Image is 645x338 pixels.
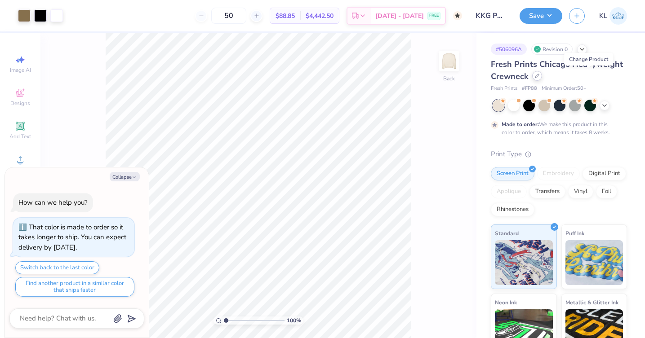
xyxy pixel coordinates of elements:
button: Collapse [110,172,140,181]
span: Puff Ink [565,228,584,238]
div: We make this product in this color to order, which means it takes 8 weeks. [502,120,612,136]
span: Metallic & Glitter Ink [565,298,618,307]
span: $4,442.50 [306,11,334,21]
span: Neon Ink [495,298,517,307]
span: Designs [10,100,30,107]
span: Fresh Prints [491,85,517,92]
div: Vinyl [568,185,593,198]
strong: Made to order: [502,121,539,128]
input: – – [211,8,246,24]
div: Transfers [529,185,565,198]
div: Rhinestones [491,203,534,216]
div: Print Type [491,149,627,159]
span: Fresh Prints Chicago Heavyweight Crewneck [491,59,623,82]
div: Applique [491,185,527,198]
span: Add Text [9,133,31,140]
span: KL [599,11,607,21]
a: KL [599,7,627,25]
img: Puff Ink [565,240,623,285]
div: Revision 0 [531,44,573,55]
div: # 506096A [491,44,527,55]
div: Screen Print [491,167,534,180]
div: Digital Print [583,167,626,180]
span: FREE [429,13,439,19]
span: 100 % [287,316,301,325]
span: Standard [495,228,519,238]
button: Switch back to the last color [15,261,99,274]
span: $88.85 [276,11,295,21]
button: Find another product in a similar color that ships faster [15,277,134,297]
span: [DATE] - [DATE] [375,11,424,21]
img: Standard [495,240,553,285]
input: Untitled Design [469,7,513,25]
span: Upload [11,166,29,173]
div: Back [443,75,455,83]
div: Change Product [564,53,613,66]
img: Katelyn Lizano [609,7,627,25]
div: How can we help you? [18,198,88,207]
span: # FP88 [522,85,537,92]
div: Embroidery [537,167,580,180]
div: Foil [596,185,617,198]
span: Image AI [10,66,31,74]
div: That color is made to order so it takes longer to ship. You can expect delivery by [DATE]. [18,223,126,252]
button: Save [520,8,562,24]
span: Minimum Order: 50 + [542,85,587,92]
img: Back [440,52,458,70]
